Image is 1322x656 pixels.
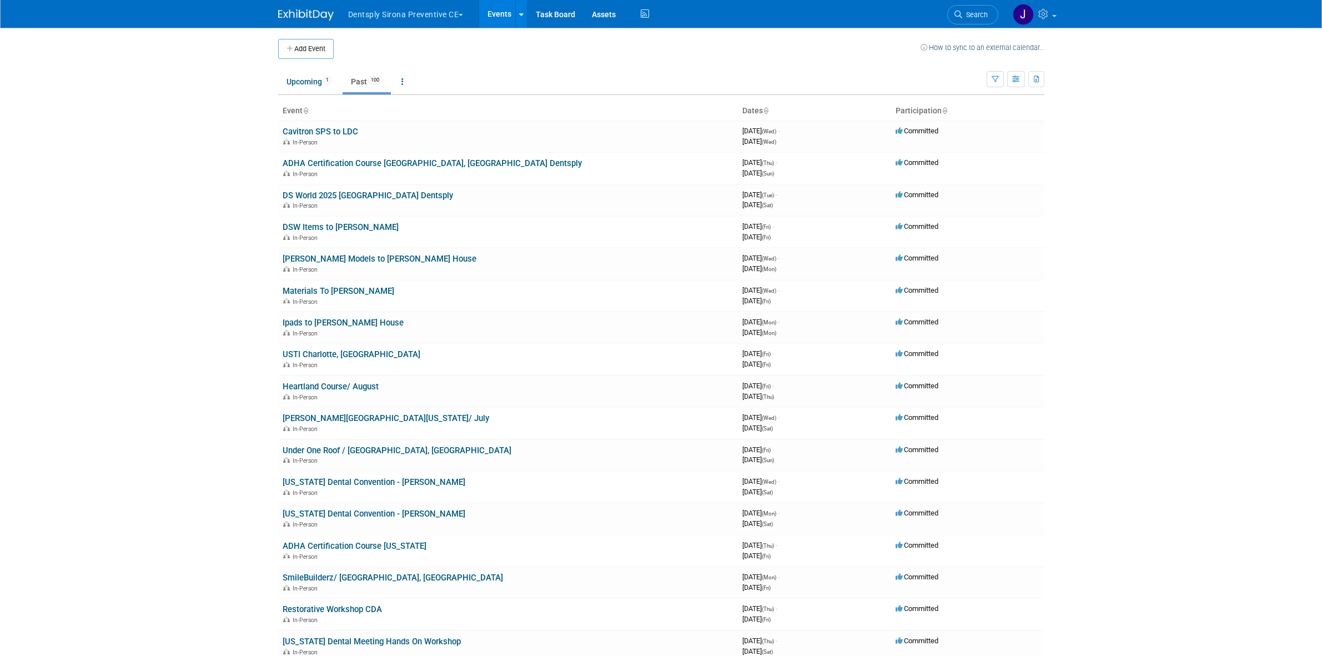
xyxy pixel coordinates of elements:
[762,224,771,230] span: (Fri)
[762,543,774,549] span: (Thu)
[742,509,780,517] span: [DATE]
[283,649,290,654] img: In-Person Event
[283,139,290,144] img: In-Person Event
[742,191,777,199] span: [DATE]
[742,392,774,400] span: [DATE]
[896,254,938,262] span: Committed
[283,382,379,392] a: Heartland Course/ August
[283,445,511,455] a: Under One Roof / [GEOGRAPHIC_DATA], [GEOGRAPHIC_DATA]
[762,171,774,177] span: (Sun)
[778,509,780,517] span: -
[778,254,780,262] span: -
[762,298,771,304] span: (Fri)
[283,521,290,527] img: In-Person Event
[896,158,938,167] span: Committed
[742,328,776,337] span: [DATE]
[776,158,777,167] span: -
[762,288,776,294] span: (Wed)
[742,222,774,231] span: [DATE]
[742,254,780,262] span: [DATE]
[762,202,773,208] span: (Sat)
[293,202,321,209] span: In-Person
[762,447,771,453] span: (Fri)
[293,617,321,624] span: In-Person
[962,11,988,19] span: Search
[762,574,776,580] span: (Mon)
[293,362,321,369] span: In-Person
[942,106,947,115] a: Sort by Participation Type
[368,76,383,84] span: 100
[921,43,1044,52] a: How to sync to an external calendar...
[778,477,780,485] span: -
[283,330,290,335] img: In-Person Event
[896,477,938,485] span: Committed
[283,489,290,495] img: In-Person Event
[896,222,938,231] span: Committed
[742,552,771,560] span: [DATE]
[772,222,774,231] span: -
[896,445,938,454] span: Committed
[293,330,321,337] span: In-Person
[283,637,461,647] a: [US_STATE] Dental Meeting Hands On Workshop
[772,382,774,390] span: -
[762,510,776,517] span: (Mon)
[283,477,465,487] a: [US_STATE] Dental Convention - [PERSON_NAME]
[293,298,321,306] span: In-Person
[762,351,771,357] span: (Fri)
[772,349,774,358] span: -
[742,604,777,613] span: [DATE]
[742,615,771,623] span: [DATE]
[776,604,777,613] span: -
[283,604,382,614] a: Restorative Workshop CDA
[896,382,938,390] span: Committed
[896,286,938,294] span: Committed
[762,383,771,389] span: (Fri)
[742,519,773,528] span: [DATE]
[762,649,773,655] span: (Sat)
[762,585,771,591] span: (Fri)
[742,297,771,305] span: [DATE]
[343,71,391,92] a: Past100
[293,171,321,178] span: In-Person
[283,362,290,367] img: In-Person Event
[762,362,771,368] span: (Fri)
[293,394,321,401] span: In-Person
[293,425,321,433] span: In-Person
[293,489,321,497] span: In-Person
[762,139,776,145] span: (Wed)
[283,127,358,137] a: Cavitron SPS to LDC
[283,413,489,423] a: [PERSON_NAME][GEOGRAPHIC_DATA][US_STATE]/ July
[762,521,773,527] span: (Sat)
[283,425,290,431] img: In-Person Event
[283,191,453,201] a: DS World 2025 [GEOGRAPHIC_DATA] Dentsply
[896,413,938,422] span: Committed
[891,102,1044,121] th: Participation
[283,318,404,328] a: Ipads to [PERSON_NAME] House
[283,541,426,551] a: ADHA Certification Course [US_STATE]
[293,457,321,464] span: In-Person
[283,457,290,463] img: In-Person Event
[762,394,774,400] span: (Thu)
[283,222,399,232] a: DSW Items to [PERSON_NAME]
[283,553,290,559] img: In-Person Event
[762,192,774,198] span: (Tue)
[283,573,503,583] a: SmileBuilderz/ [GEOGRAPHIC_DATA], [GEOGRAPHIC_DATA]
[762,256,776,262] span: (Wed)
[742,573,780,581] span: [DATE]
[896,509,938,517] span: Committed
[283,585,290,590] img: In-Person Event
[762,319,776,326] span: (Mon)
[762,479,776,485] span: (Wed)
[742,424,773,432] span: [DATE]
[293,521,321,528] span: In-Person
[762,425,773,432] span: (Sat)
[742,349,774,358] span: [DATE]
[776,541,777,549] span: -
[742,583,771,592] span: [DATE]
[762,330,776,336] span: (Mon)
[283,171,290,176] img: In-Person Event
[762,606,774,612] span: (Thu)
[278,39,334,59] button: Add Event
[742,541,777,549] span: [DATE]
[283,349,420,359] a: USTI Charlotte, [GEOGRAPHIC_DATA]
